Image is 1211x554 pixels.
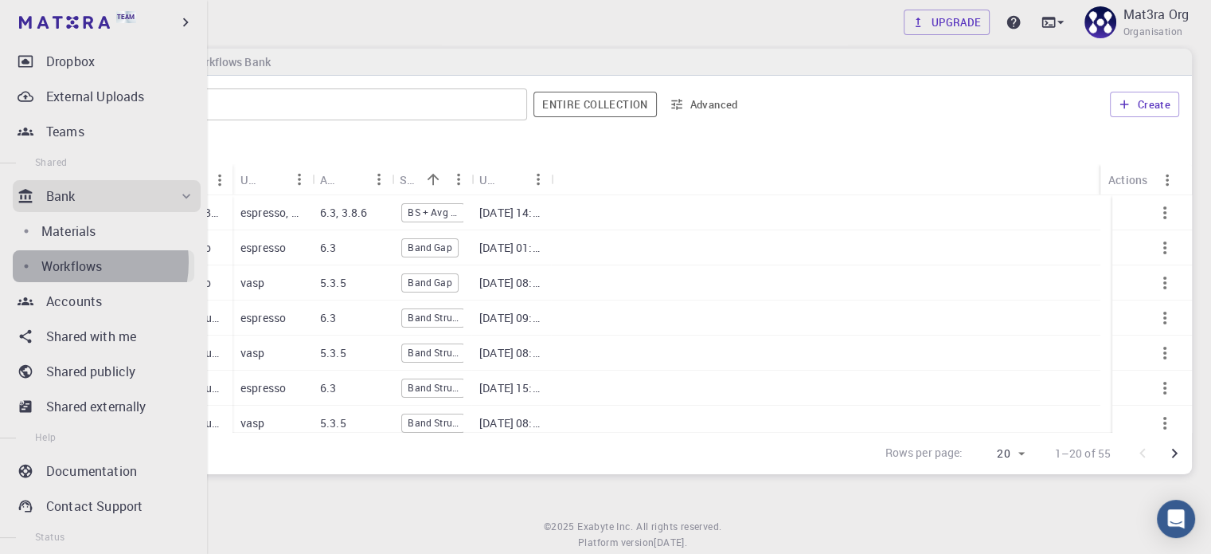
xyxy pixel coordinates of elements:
[13,455,201,487] a: Documentation
[41,222,96,241] p: Materials
[400,164,420,195] div: Subworkflows
[13,356,201,387] a: Shared publicly
[320,310,336,326] p: 6.3
[240,310,286,326] p: espresso
[25,11,112,26] span: Поддержка
[46,292,102,311] p: Accounts
[479,345,543,361] p: [DATE] 08:25
[46,362,135,381] p: Shared publicly
[479,275,543,291] p: [DATE] 08:25
[904,10,990,35] button: Upgrade
[1084,6,1116,38] img: Mat3ra Org
[13,180,201,212] div: Bank
[46,87,144,106] p: External Uploads
[402,416,464,430] span: Band Structure + Density of States
[479,240,543,256] p: [DATE] 01:34
[402,241,457,254] span: Band Gap
[446,167,471,192] button: Menu
[402,276,457,289] span: Band Gap
[287,167,312,192] button: Menu
[479,205,543,221] p: [DATE] 14:15
[13,45,201,77] a: Dropbox
[663,92,746,117] button: Advanced
[533,92,656,117] span: Filter throughout whole library including sets (folders)
[1108,164,1147,195] div: Actions
[1055,446,1111,462] p: 1–20 of 55
[402,311,464,324] span: Band Structure
[13,285,201,317] a: Accounts
[207,167,232,193] button: Menu
[320,205,368,221] p: 6.3, 3.8.6
[41,257,102,276] p: Workflows
[392,164,471,195] div: Subworkflows
[1158,438,1190,470] button: Go to next page
[261,167,287,192] button: Sort
[232,164,312,195] div: Used application
[46,187,76,206] p: Bank
[312,164,392,195] div: Application Version
[46,497,143,516] p: Contact Support
[240,164,261,195] div: Used application
[13,215,194,247] a: Materials
[500,167,525,192] button: Sort
[366,167,392,192] button: Menu
[402,346,464,360] span: Band Structure
[471,164,551,195] div: Updated
[46,327,136,346] p: Shared with me
[1157,500,1195,538] div: Open Intercom Messenger
[320,345,346,361] p: 5.3.5
[46,397,146,416] p: Shared externally
[320,415,346,431] p: 5.3.5
[13,490,201,522] a: Contact Support
[533,92,656,117] button: Entire collection
[35,155,67,168] span: Shared
[479,310,543,326] p: [DATE] 09:24
[13,391,201,422] a: Shared externally
[636,519,721,535] span: All rights reserved.
[402,381,464,395] span: Band Structure + Density of States
[13,81,201,112] a: External Uploads
[577,520,633,532] span: Exabyte Inc.
[341,167,366,192] button: Sort
[1100,164,1180,195] div: Actions
[578,535,654,551] span: Platform version
[46,52,95,71] p: Dropbox
[577,519,633,535] a: Exabyte Inc.
[420,167,446,192] button: Sort
[402,206,464,219] span: BS + Avg ESP (Interface)
[1123,5,1189,24] p: Mat3ra Org
[240,205,304,221] p: espresso, python
[13,250,194,282] a: Workflows
[1154,167,1180,193] button: Menu
[320,380,336,396] p: 6.3
[182,53,270,71] h6: Workflows Bank
[240,240,286,256] p: espresso
[1110,92,1179,117] button: Create
[46,122,84,141] p: Teams
[240,275,265,291] p: vasp
[35,530,64,543] span: Status
[19,16,110,29] img: logo
[240,415,265,431] p: vasp
[479,380,543,396] p: [DATE] 15:18
[240,345,265,361] p: vasp
[654,536,687,548] span: [DATE] .
[35,430,57,443] span: Help
[525,167,551,192] button: Menu
[479,415,543,431] p: [DATE] 08:25
[320,164,341,195] div: Application Version
[320,275,346,291] p: 5.3.5
[885,445,963,463] p: Rows per page:
[13,320,201,352] a: Shared with me
[13,116,201,147] a: Teams
[1123,24,1182,40] span: Organisation
[479,164,500,195] div: Updated
[240,380,286,396] p: espresso
[320,240,336,256] p: 6.3
[970,442,1029,466] div: 20
[46,462,137,481] p: Documentation
[654,535,687,551] a: [DATE].
[544,519,577,535] span: © 2025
